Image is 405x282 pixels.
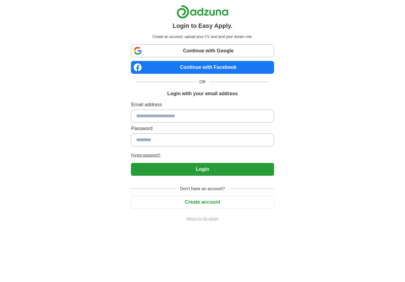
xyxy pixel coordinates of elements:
h1: Login with your email address [167,90,238,97]
p: Create an account, upload your CV and land your dream role. [132,34,273,39]
label: Password [131,125,274,132]
a: Return to job advert [131,216,274,221]
button: Create account [131,196,274,209]
a: Forgot password? [131,152,274,158]
a: Continue with Facebook [131,61,274,74]
a: Create account [131,199,274,205]
img: Adzuna logo [176,5,229,19]
button: Login [131,163,274,176]
span: OR [196,79,210,85]
h1: Login to Easy Apply. [173,21,232,30]
a: Continue with Google [131,44,274,57]
span: Don't have an account? [176,186,229,192]
label: Email address [131,101,274,108]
